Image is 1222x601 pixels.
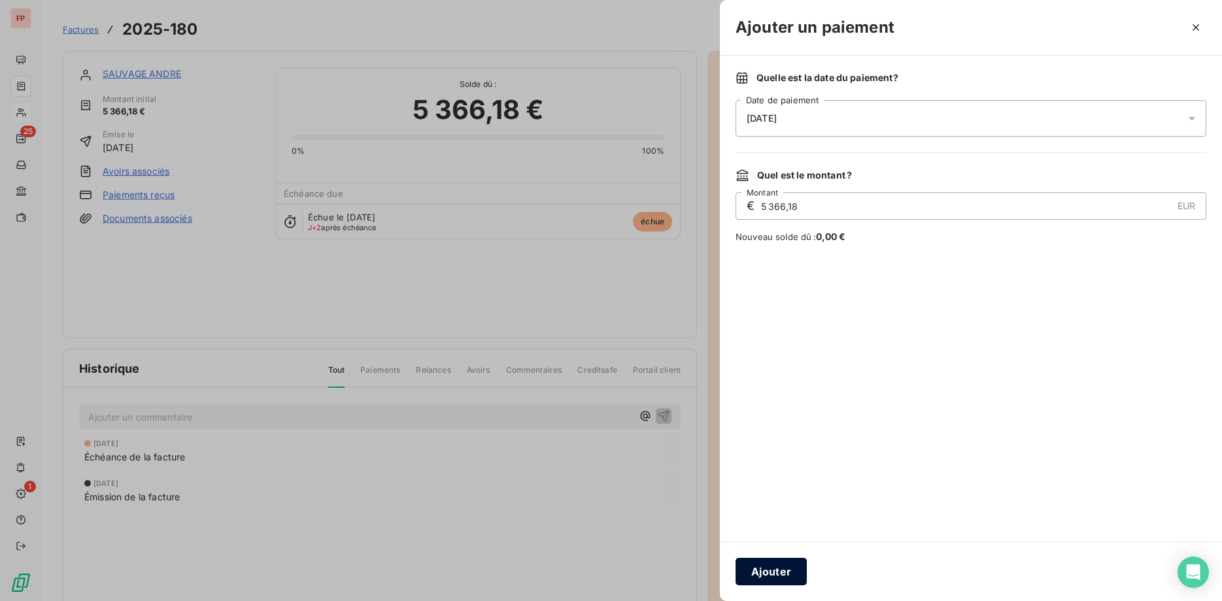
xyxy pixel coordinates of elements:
span: Quel est le montant ? [757,169,852,182]
h3: Ajouter un paiement [736,16,894,39]
span: Nouveau solde dû : [736,230,1206,243]
span: 0,00 € [816,231,846,242]
span: Quelle est la date du paiement ? [756,71,898,84]
span: [DATE] [747,113,777,124]
div: Open Intercom Messenger [1178,557,1209,588]
button: Ajouter [736,558,807,585]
